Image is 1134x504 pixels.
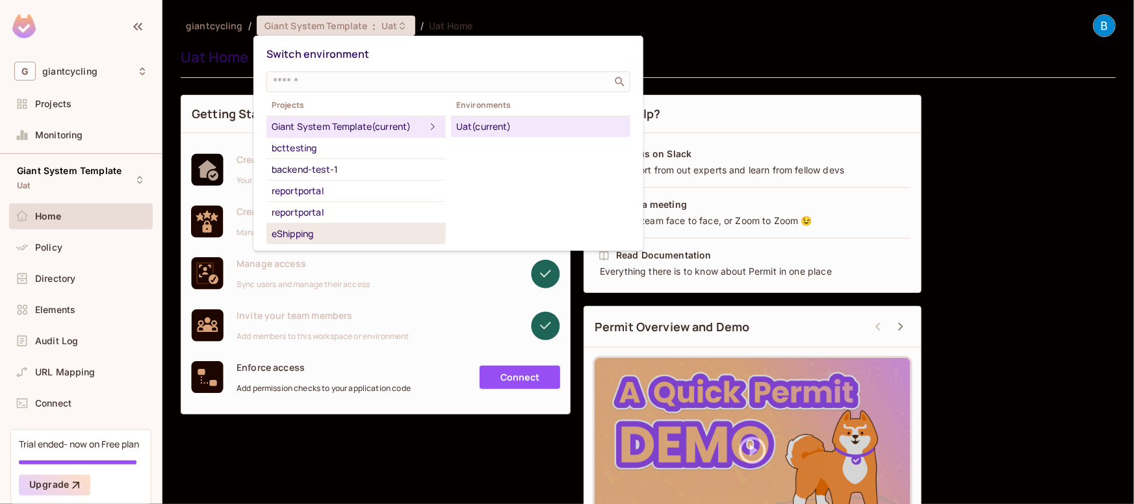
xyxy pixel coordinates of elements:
[266,47,370,61] span: Switch environment
[456,119,625,134] div: Uat (current)
[272,162,441,177] div: backend-test-1
[451,100,630,110] span: Environments
[272,205,441,220] div: reportportal
[272,183,441,199] div: reportportal
[266,100,446,110] span: Projects
[272,226,441,242] div: eShipping
[272,140,441,156] div: bcttesting
[272,119,425,134] div: Giant System Template (current)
